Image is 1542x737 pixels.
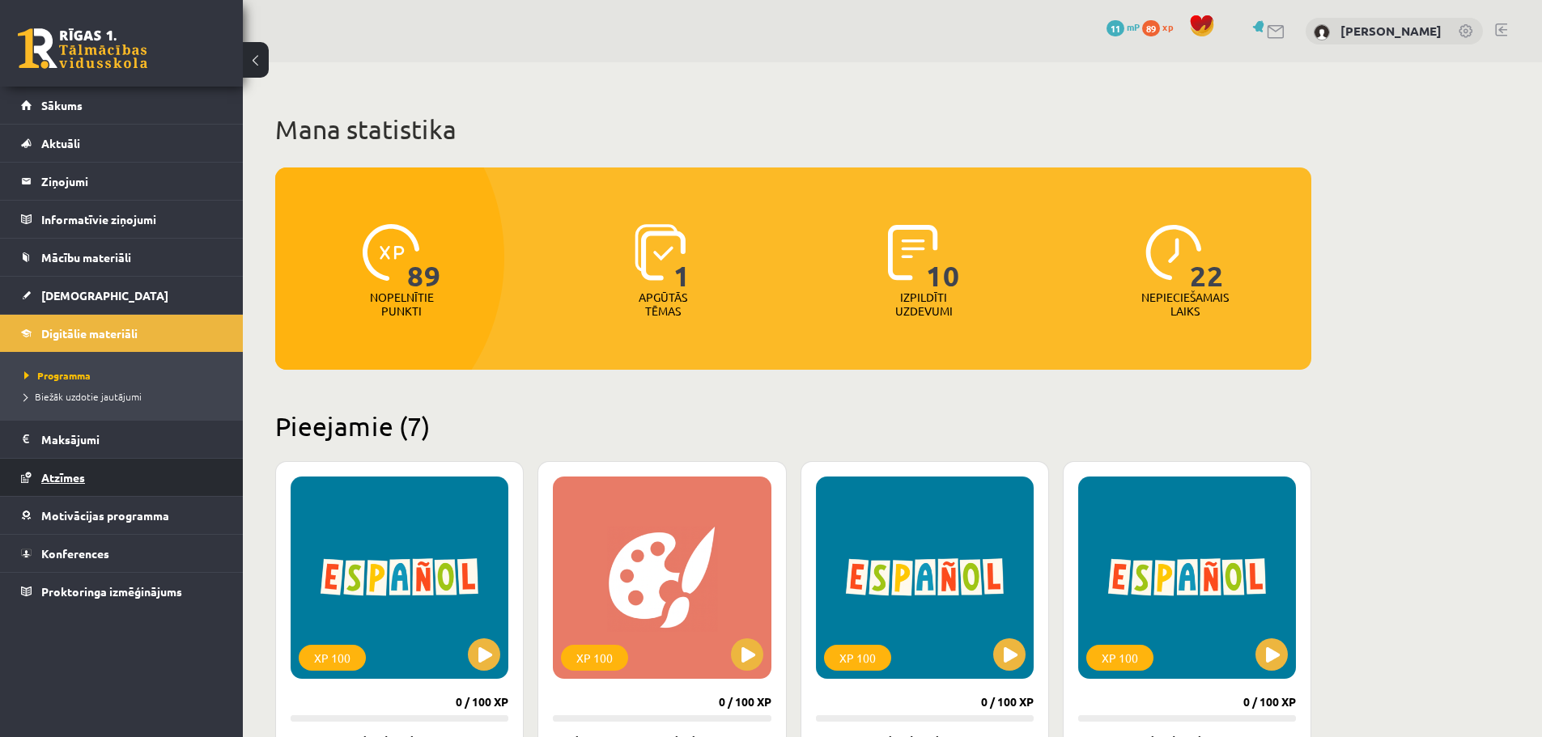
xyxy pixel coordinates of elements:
[21,163,223,200] a: Ziņojumi
[1145,224,1202,281] img: icon-clock-7be60019b62300814b6bd22b8e044499b485619524d84068768e800edab66f18.svg
[888,224,938,281] img: icon-completed-tasks-ad58ae20a441b2904462921112bc710f1caf180af7a3daa7317a5a94f2d26646.svg
[1086,645,1153,671] div: XP 100
[41,98,83,112] span: Sākums
[24,369,91,382] span: Programma
[1107,20,1124,36] span: 11
[275,113,1311,146] h1: Mana statistika
[21,459,223,496] a: Atzīmes
[41,546,109,561] span: Konferences
[41,288,168,303] span: [DEMOGRAPHIC_DATA]
[561,645,628,671] div: XP 100
[892,290,955,318] p: Izpildīti uzdevumi
[275,410,1311,442] h2: Pieejamie (7)
[370,290,434,318] p: Nopelnītie punkti
[1127,20,1140,33] span: mP
[1190,224,1224,290] span: 22
[41,136,80,150] span: Aktuāli
[673,224,690,290] span: 1
[21,125,223,162] a: Aktuāli
[1142,20,1181,33] a: 89 xp
[41,326,138,341] span: Digitālie materiāli
[41,508,169,523] span: Motivācijas programma
[21,421,223,458] a: Maksājumi
[1107,20,1140,33] a: 11 mP
[24,390,142,403] span: Biežāk uzdotie jautājumi
[635,224,686,281] img: icon-learned-topics-4a711ccc23c960034f471b6e78daf4a3bad4a20eaf4de84257b87e66633f6470.svg
[1314,24,1330,40] img: Alina Berjoza
[1162,20,1173,33] span: xp
[41,470,85,485] span: Atzīmes
[631,290,695,318] p: Apgūtās tēmas
[41,421,223,458] legend: Maksājumi
[21,277,223,314] a: [DEMOGRAPHIC_DATA]
[21,497,223,534] a: Motivācijas programma
[21,87,223,124] a: Sākums
[299,645,366,671] div: XP 100
[24,389,227,404] a: Biežāk uzdotie jautājumi
[407,224,441,290] span: 89
[41,250,131,265] span: Mācību materiāli
[1141,290,1229,318] p: Nepieciešamais laiks
[24,368,227,383] a: Programma
[1142,20,1160,36] span: 89
[1340,23,1442,39] a: [PERSON_NAME]
[824,645,891,671] div: XP 100
[41,584,182,599] span: Proktoringa izmēģinājums
[21,573,223,610] a: Proktoringa izmēģinājums
[926,224,960,290] span: 10
[21,315,223,352] a: Digitālie materiāli
[41,201,223,238] legend: Informatīvie ziņojumi
[41,163,223,200] legend: Ziņojumi
[21,535,223,572] a: Konferences
[21,201,223,238] a: Informatīvie ziņojumi
[21,239,223,276] a: Mācību materiāli
[18,28,147,69] a: Rīgas 1. Tālmācības vidusskola
[363,224,419,281] img: icon-xp-0682a9bc20223a9ccc6f5883a126b849a74cddfe5390d2b41b4391c66f2066e7.svg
